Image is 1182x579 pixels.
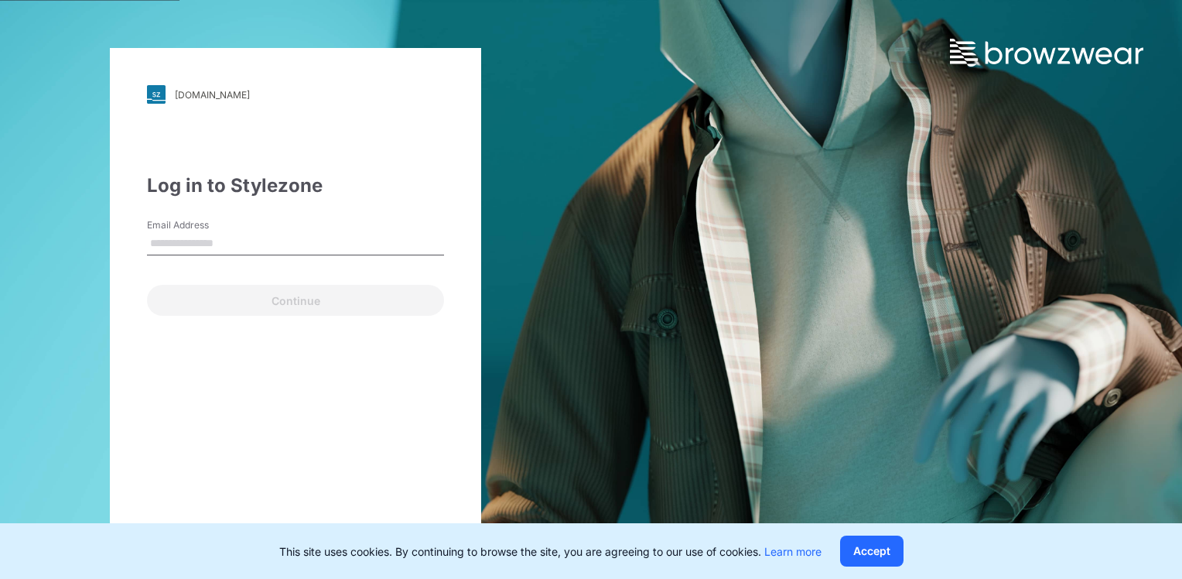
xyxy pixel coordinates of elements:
[279,543,822,560] p: This site uses cookies. By continuing to browse the site, you are agreeing to our use of cookies.
[950,39,1143,67] img: browzwear-logo.73288ffb.svg
[840,536,904,567] button: Accept
[175,89,250,101] div: [DOMAIN_NAME]
[764,545,822,558] a: Learn more
[147,85,444,104] a: [DOMAIN_NAME]
[147,172,444,200] div: Log in to Stylezone
[147,218,255,232] label: Email Address
[147,85,166,104] img: svg+xml;base64,PHN2ZyB3aWR0aD0iMjgiIGhlaWdodD0iMjgiIHZpZXdCb3g9IjAgMCAyOCAyOCIgZmlsbD0ibm9uZSIgeG...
